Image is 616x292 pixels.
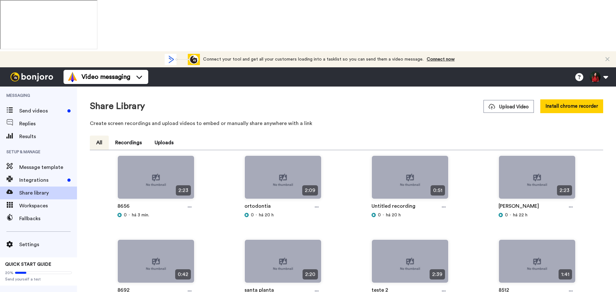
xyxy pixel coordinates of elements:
span: Integrations [19,176,65,184]
img: no-thumbnail.jpg [245,156,321,204]
span: Share library [19,189,77,197]
img: no-thumbnail.jpg [245,240,321,288]
span: 0:42 [175,269,191,279]
span: Upload Video [489,104,529,110]
span: 0 [124,212,127,218]
span: 2:09 [302,185,318,196]
span: 0 [505,212,508,218]
span: 0 [251,212,254,218]
span: Video messaging [81,72,130,81]
img: no-thumbnail.jpg [499,240,575,288]
img: no-thumbnail.jpg [499,156,575,204]
img: bj-logo-header-white.svg [8,72,56,81]
div: há 20 h [372,212,449,218]
span: 2:20 [303,269,318,279]
div: há 20 h [244,212,321,218]
span: Send yourself a test [5,277,72,282]
div: há 3 min. [117,212,194,218]
span: Results [19,133,77,140]
span: Send videos [19,107,65,115]
a: Connect now [427,57,455,62]
span: 0:51 [431,185,445,196]
p: Create screen recordings and upload videos to embed or manually share anywhere with a link [90,120,603,127]
span: 0 [378,212,381,218]
a: 8656 [117,202,130,212]
button: Upload Video [483,100,534,113]
span: 20% [5,270,13,275]
button: All [90,136,109,150]
span: 2:39 [430,269,445,279]
button: Install chrome recorder [540,99,603,113]
span: QUICK START GUIDE [5,262,51,267]
span: 1:41 [559,269,572,279]
span: Connect your tool and get all your customers loading into a tasklist so you can send them a video... [203,57,424,62]
img: vm-color.svg [67,72,78,82]
a: ortodontia [244,202,271,212]
span: Settings [19,241,77,248]
span: Fallbacks [19,215,77,222]
img: no-thumbnail.jpg [118,156,194,204]
button: Recordings [109,136,148,150]
img: no-thumbnail.jpg [118,240,194,288]
img: no-thumbnail.jpg [372,156,448,204]
div: animation [165,54,200,65]
div: há 22 h [499,212,576,218]
h1: Share Library [90,101,145,111]
img: no-thumbnail.jpg [372,240,448,288]
span: Workspaces [19,202,77,210]
span: Replies [19,120,77,128]
a: Untitled recording [372,202,415,212]
span: 2:23 [557,185,572,196]
span: Message template [19,163,77,171]
a: [PERSON_NAME] [499,202,539,212]
button: Uploads [148,136,180,150]
span: 2:23 [176,185,191,196]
